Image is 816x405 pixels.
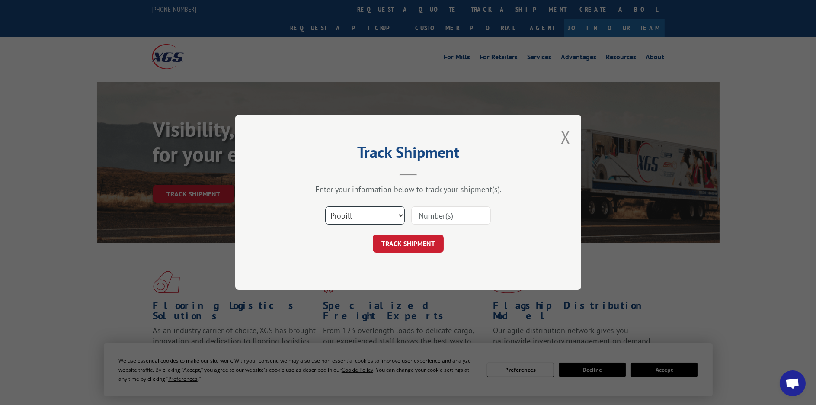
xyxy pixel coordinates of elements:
h2: Track Shipment [278,146,538,163]
button: Close modal [561,125,570,148]
a: Open chat [780,370,806,396]
div: Enter your information below to track your shipment(s). [278,185,538,195]
input: Number(s) [411,207,491,225]
button: TRACK SHIPMENT [373,235,444,253]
